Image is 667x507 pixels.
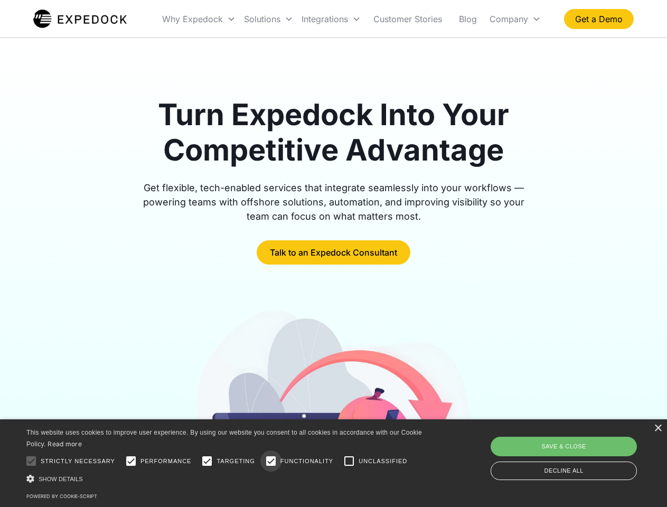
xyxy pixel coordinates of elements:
div: Integrations [297,1,365,37]
a: home [33,8,127,30]
span: Show details [39,476,83,482]
a: Powered by cookie-script [26,493,97,499]
span: Strictly necessary [41,457,115,466]
img: Expedock Logo [33,8,127,30]
span: Performance [140,457,192,466]
div: Integrations [302,14,348,24]
div: Company [490,14,528,24]
div: Solutions [244,14,280,24]
div: Show details [26,473,426,484]
div: Why Expedock [162,14,223,24]
iframe: Chat Widget [491,393,667,507]
div: Why Expedock [158,1,240,37]
span: Functionality [280,457,333,466]
a: Read more [48,440,82,448]
a: Blog [450,1,485,37]
div: Solutions [240,1,297,37]
span: Unclassified [359,457,407,466]
h1: Turn Expedock Into Your Competitive Advantage [131,97,537,168]
span: This website uses cookies to improve user experience. By using our website you consent to all coo... [26,429,422,448]
a: Customer Stories [365,1,450,37]
a: Talk to an Expedock Consultant [257,240,410,265]
span: Targeting [217,457,255,466]
div: Company [485,1,545,37]
a: Get a Demo [564,9,634,29]
div: Get flexible, tech-enabled services that integrate seamlessly into your workflows — powering team... [131,181,537,223]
